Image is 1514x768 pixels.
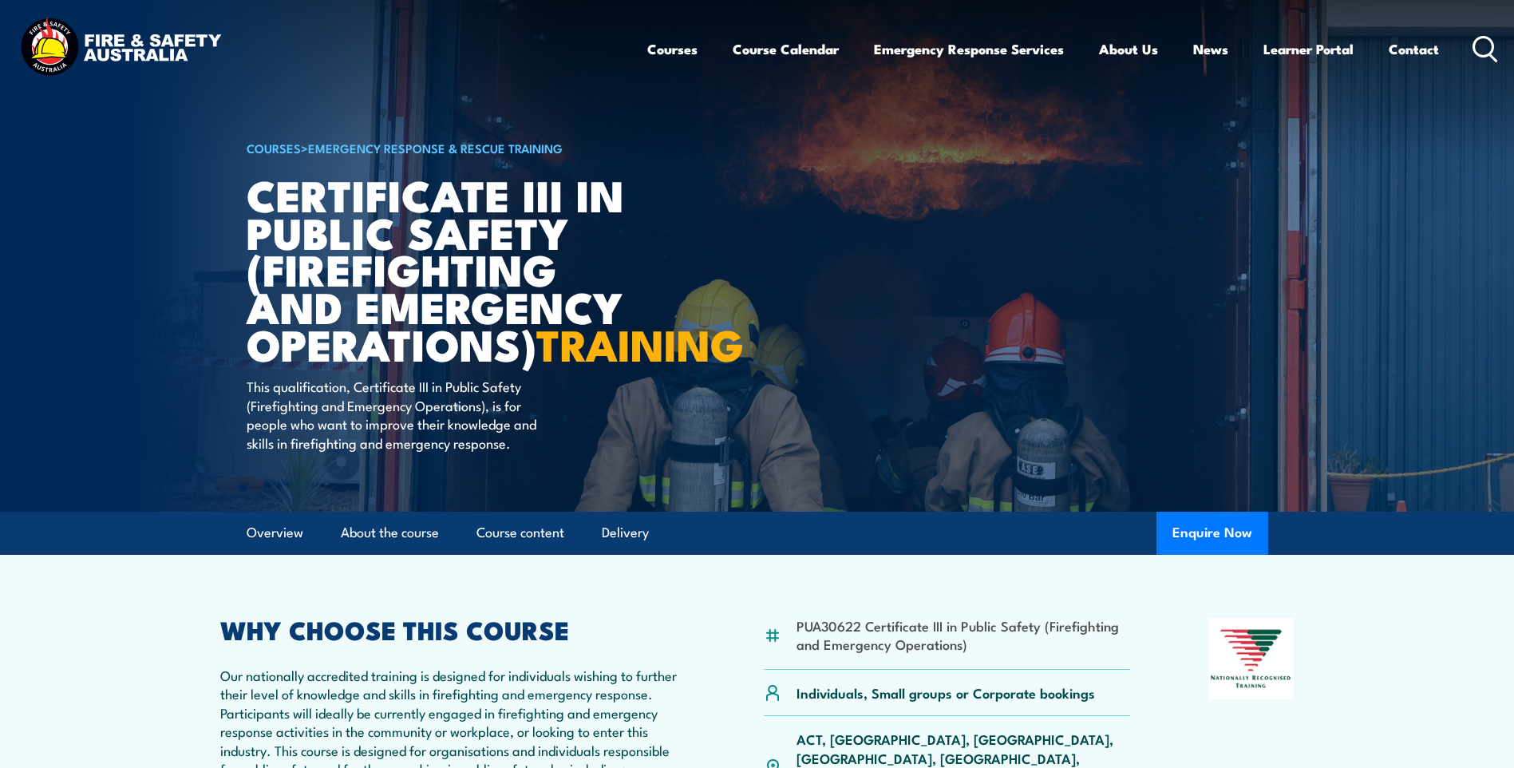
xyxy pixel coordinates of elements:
a: COURSES [247,139,301,156]
h2: WHY CHOOSE THIS COURSE [220,618,686,640]
a: News [1193,28,1228,70]
li: PUA30622 Certificate III in Public Safety (Firefighting and Emergency Operations) [797,616,1131,654]
a: Emergency Response & Rescue Training [308,139,563,156]
a: Course content [476,512,564,554]
a: Courses [647,28,698,70]
a: Overview [247,512,303,554]
strong: TRAINING [536,310,744,376]
a: Emergency Response Services [874,28,1064,70]
h1: Certificate III in Public Safety (Firefighting and Emergency Operations) [247,176,641,362]
a: Delivery [602,512,649,554]
button: Enquire Now [1156,512,1268,555]
p: Individuals, Small groups or Corporate bookings [797,683,1095,702]
a: About the course [341,512,439,554]
a: Learner Portal [1263,28,1354,70]
a: Course Calendar [733,28,839,70]
h6: > [247,138,641,157]
a: About Us [1099,28,1158,70]
img: Nationally Recognised Training logo. [1208,618,1295,699]
a: Contact [1389,28,1439,70]
p: This qualification, Certificate III in Public Safety (Firefighting and Emergency Operations), is ... [247,377,538,452]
